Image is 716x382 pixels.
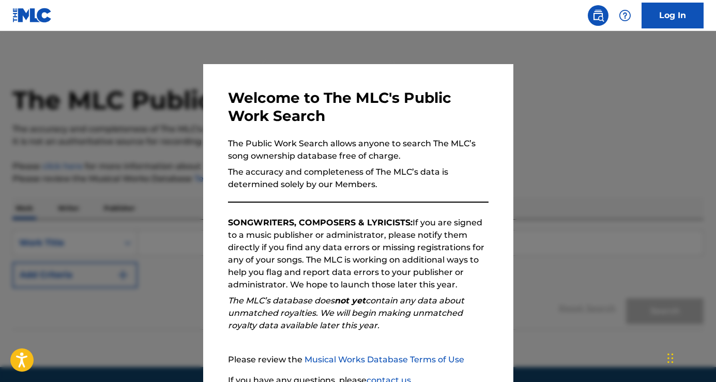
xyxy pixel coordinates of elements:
a: Musical Works Database Terms of Use [304,355,464,364]
img: MLC Logo [12,8,52,23]
h3: Welcome to The MLC's Public Work Search [228,89,489,125]
p: Please review the [228,354,489,366]
div: Drag [667,343,674,374]
iframe: Chat Widget [664,332,716,382]
div: Help [615,5,635,26]
strong: SONGWRITERS, COMPOSERS & LYRICISTS: [228,218,413,227]
img: search [592,9,604,22]
a: Public Search [588,5,608,26]
em: The MLC’s database does contain any data about unmatched royalties. We will begin making unmatche... [228,296,464,330]
img: help [619,9,631,22]
p: The accuracy and completeness of The MLC’s data is determined solely by our Members. [228,166,489,191]
strong: not yet [334,296,365,305]
p: If you are signed to a music publisher or administrator, please notify them directly if you find ... [228,217,489,291]
p: The Public Work Search allows anyone to search The MLC’s song ownership database free of charge. [228,137,489,162]
a: Log In [642,3,704,28]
